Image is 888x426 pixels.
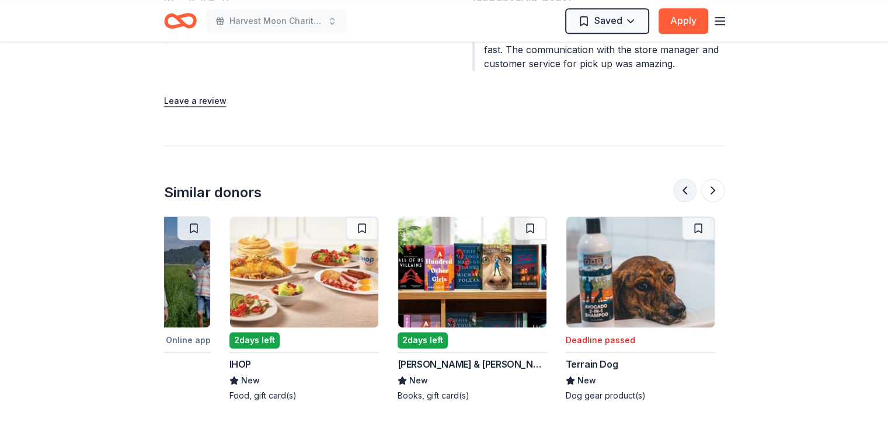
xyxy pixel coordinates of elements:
[398,390,547,401] div: Books, gift card(s)
[577,373,596,387] span: New
[566,216,715,401] a: Image for Terrain DogDeadline passedTerrain DogNewDog gear product(s)
[659,8,708,34] button: Apply
[398,217,546,327] img: Image for Barnes & Noble
[409,373,428,387] span: New
[398,357,547,371] div: [PERSON_NAME] & [PERSON_NAME]
[566,333,635,347] div: Deadline passed
[229,332,280,348] div: 2 days left
[166,333,211,347] div: Online app
[229,216,379,401] a: Image for IHOP2days leftIHOPNewFood, gift card(s)
[566,390,715,401] div: Dog gear product(s)
[229,357,251,371] div: IHOP
[164,183,262,202] div: Similar donors
[241,373,260,387] span: New
[566,357,618,371] div: Terrain Dog
[206,9,346,33] button: Harvest Moon Charity Dance
[229,390,379,401] div: Food, gift card(s)
[566,217,715,327] img: Image for Terrain Dog
[164,94,227,108] button: Leave a review
[594,13,622,28] span: Saved
[565,8,649,34] button: Saved
[164,7,197,34] a: Home
[230,217,378,327] img: Image for IHOP
[472,29,725,71] div: The donation request was received and approved fast. The communication with the store manager and...
[398,216,547,401] a: Image for Barnes & Noble2days left[PERSON_NAME] & [PERSON_NAME]NewBooks, gift card(s)
[398,332,448,348] div: 2 days left
[229,14,323,28] span: Harvest Moon Charity Dance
